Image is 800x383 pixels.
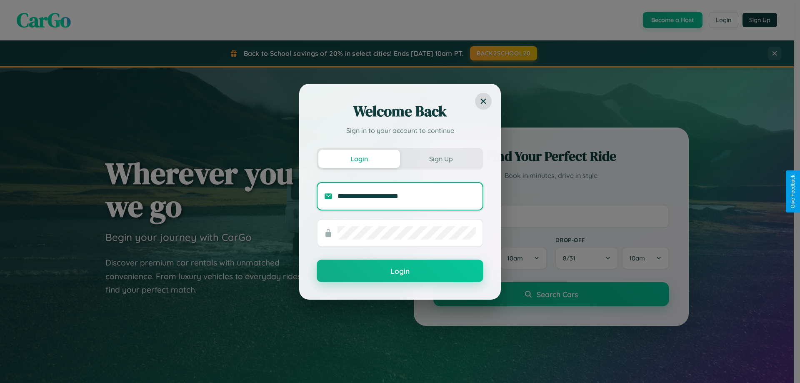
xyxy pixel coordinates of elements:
[318,150,400,168] button: Login
[790,175,796,208] div: Give Feedback
[400,150,482,168] button: Sign Up
[317,101,483,121] h2: Welcome Back
[317,125,483,135] p: Sign in to your account to continue
[317,260,483,282] button: Login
